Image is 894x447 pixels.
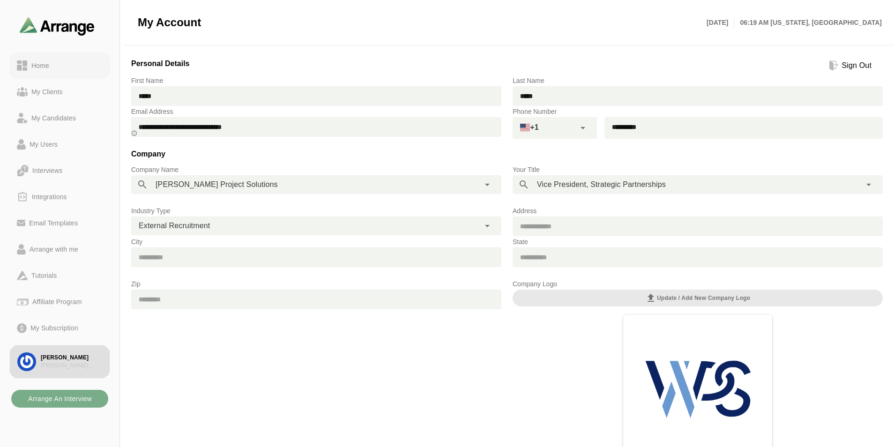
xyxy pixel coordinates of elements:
[131,106,501,117] p: Email Address
[9,345,110,379] a: [PERSON_NAME][PERSON_NAME] Project Solutions
[27,322,82,334] div: My Subscription
[9,315,110,341] a: My Subscription
[513,236,883,247] p: State
[9,131,110,157] a: My Users
[28,191,71,202] div: Integrations
[29,165,66,176] div: Interviews
[25,217,82,229] div: Email Templates
[707,17,734,28] p: [DATE]
[131,58,190,74] h3: Personal Details
[9,184,110,210] a: Integrations
[156,179,278,191] span: [PERSON_NAME] Project Solutions
[26,244,82,255] div: Arrange with me
[20,17,95,35] img: arrangeai-name-small-logo.4d2b8aee.svg
[9,236,110,262] a: Arrange with me
[9,105,110,131] a: My Candidates
[9,262,110,289] a: Tutorials
[28,86,67,97] div: My Clients
[537,179,666,191] span: Vice President, Strategic Partnerships
[41,362,102,370] div: [PERSON_NAME] Project Solutions
[9,210,110,236] a: Email Templates
[9,79,110,105] a: My Clients
[838,60,875,71] div: Sign Out
[513,290,883,306] button: Update / Add new Company Logo
[131,75,501,86] p: First Name
[513,164,883,175] p: Your Title
[513,75,883,86] p: Last Name
[9,52,110,79] a: Home
[131,129,501,137] p: Anyone who signed up with an email from your Domain will be added to your company.
[131,278,501,290] p: Zip
[138,15,201,30] span: My Account
[131,164,501,175] p: Company Name
[513,175,883,194] div: Vice President, Strategic Partnerships
[28,390,92,408] b: Arrange An Interview
[734,17,882,28] p: 06:19 AM [US_STATE], [GEOGRAPHIC_DATA]
[41,354,102,362] div: [PERSON_NAME]
[131,205,501,216] p: Industry Type
[29,296,85,307] div: Affiliate Program
[26,139,61,150] div: My Users
[513,205,883,216] p: Address
[513,278,883,290] p: Company Logo
[28,60,53,71] div: Home
[139,220,210,232] span: External Recruitment
[131,236,501,247] p: City
[28,270,60,281] div: Tutorials
[28,112,80,124] div: My Candidates
[513,106,883,117] p: Phone Number
[9,289,110,315] a: Affiliate Program
[131,148,883,164] h3: Company
[11,390,108,408] button: Arrange An Interview
[9,157,110,184] a: Interviews
[645,292,750,304] span: Update / Add new Company Logo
